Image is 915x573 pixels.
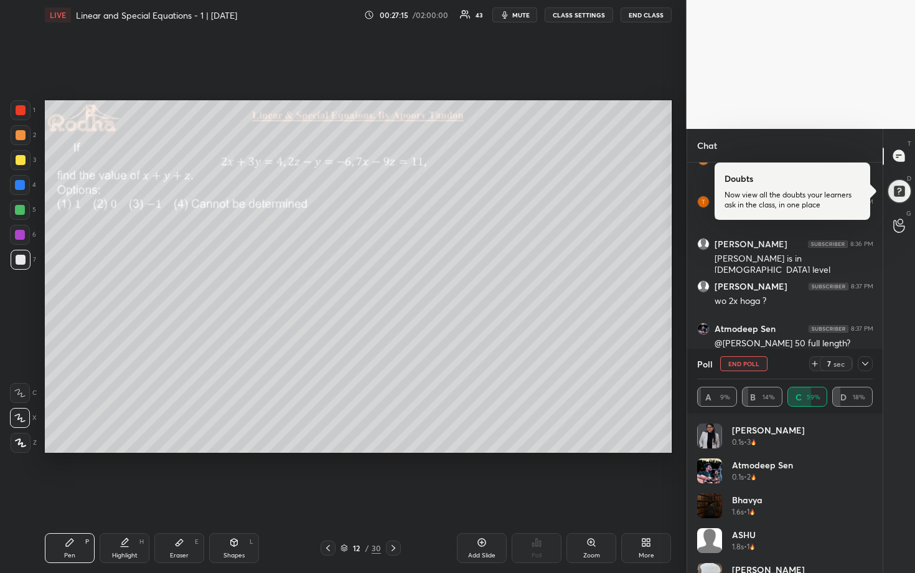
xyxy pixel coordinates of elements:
h5: 0.1s [732,437,744,448]
img: streak-poll-icon.44701ccd.svg [751,439,756,445]
img: thumbnail.jpg [698,196,709,207]
button: END CLASS [621,7,672,22]
h6: Atmodeep Sen [715,323,776,334]
div: H [139,539,144,545]
img: streak-poll-icon.44701ccd.svg [749,544,755,550]
div: 7 [827,359,832,369]
img: 4P8fHbbgJtejmAAAAAElFTkSuQmCC [809,283,848,290]
div: 7 [11,250,36,270]
h6: [PERSON_NAME] [715,239,787,250]
h4: Poll [697,358,713,371]
div: P [85,539,89,545]
div: 8:36 PM [850,240,873,248]
div: 6 [10,225,36,245]
div: E [195,539,199,545]
img: default.png [697,528,722,553]
div: Shapes [223,552,245,559]
h5: 1.6s [732,506,744,518]
div: / [365,544,369,552]
img: default.png [698,281,709,292]
h5: • [744,437,747,448]
h4: ASHU [732,528,756,541]
h4: [PERSON_NAME] [732,424,805,437]
div: Add Slide [468,552,495,559]
h5: • [744,471,747,483]
p: T [908,139,911,148]
h5: • [744,506,747,518]
div: 8:37 PM [851,283,873,290]
div: grid [697,424,873,573]
h5: 0.1s [732,471,744,483]
div: Pen [64,552,75,559]
div: 1 [11,100,35,120]
h5: 1 [747,506,749,518]
div: grid [687,163,883,478]
p: G [906,209,911,218]
div: 3 [11,150,36,170]
div: 5 [10,200,36,220]
div: Already itna content hai sir [715,168,873,181]
img: thumbnail.jpg [697,424,722,448]
img: thumbnail.jpg [697,493,722,518]
img: thumbnail.jpg [698,323,709,334]
div: 30 [372,542,381,554]
img: streak-poll-icon.44701ccd.svg [751,474,756,480]
h5: 2 [747,471,751,483]
div: ok sir [715,211,873,223]
div: Z [11,433,37,453]
button: CLASS SETTINGS [545,7,613,22]
h4: Linear and Special Equations - 1 | [DATE] [76,9,237,21]
div: 8:37 PM [851,325,873,333]
h4: Bhavya [732,493,762,506]
img: streak-poll-icon.44701ccd.svg [749,509,755,515]
div: X [10,408,37,428]
img: default.png [698,239,709,250]
h5: 3 [747,437,751,448]
img: thumbnail.jpg [697,458,722,483]
h5: 1 [747,541,749,552]
h4: Atmodeep Sen [732,458,793,471]
span: mute [512,11,530,19]
button: mute [492,7,537,22]
div: More [639,552,654,559]
h6: [PERSON_NAME] [715,281,787,292]
div: LIVE [45,7,71,22]
div: [PERSON_NAME] is in [DEMOGRAPHIC_DATA] level [715,253,873,277]
p: Chat [687,129,727,162]
button: END POLL [720,356,767,371]
div: 4 [10,175,36,195]
div: 43 [476,12,482,18]
div: 8:36 PM [850,156,873,163]
div: Highlight [112,552,138,559]
div: sec [832,359,847,369]
div: 12 [350,544,363,552]
div: @[PERSON_NAME] 50 full length? [715,338,873,350]
div: C [10,383,37,403]
img: 4P8fHbbgJtejmAAAAAElFTkSuQmCC [809,325,848,333]
div: L [250,539,253,545]
img: 4P8fHbbgJtejmAAAAAElFTkSuQmCC [808,240,848,248]
div: wo 2x hoga ? [715,295,873,308]
p: D [907,174,911,183]
div: 2 [11,125,36,145]
h5: 1.8s [732,541,744,552]
div: Zoom [583,552,600,559]
img: thumbnail.jpg [698,154,709,165]
h5: • [744,541,747,552]
div: Eraser [170,552,189,559]
div: 8:36 PM [850,198,873,206]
